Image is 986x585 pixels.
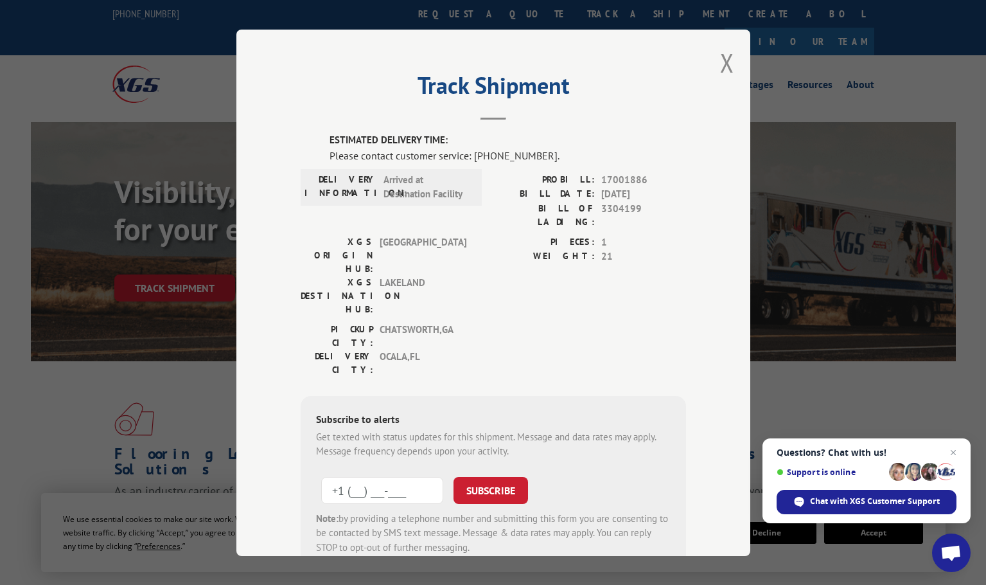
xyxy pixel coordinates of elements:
label: BILL OF LADING: [493,201,595,228]
div: Chat with XGS Customer Support [777,490,956,514]
h2: Track Shipment [301,76,686,101]
span: LAKELAND [380,275,466,316]
span: CHATSWORTH , GA [380,322,466,349]
button: SUBSCRIBE [453,476,528,503]
div: Please contact customer service: [PHONE_NUMBER]. [330,147,686,163]
label: XGS DESTINATION HUB: [301,275,373,316]
span: 1 [601,235,686,249]
div: Open chat [932,534,971,572]
strong: Note: [316,512,339,524]
label: WEIGHT: [493,249,595,264]
span: Arrived at Destination Facility [383,172,470,201]
span: Questions? Chat with us! [777,447,956,458]
div: Get texted with status updates for this shipment. Message and data rates may apply. Message frequ... [316,429,671,458]
label: ESTIMATED DELIVERY TIME: [330,133,686,148]
span: Support is online [777,467,885,477]
label: BILL DATE: [493,187,595,202]
span: 21 [601,249,686,264]
label: PICKUP CITY: [301,322,373,349]
button: Close modal [720,46,734,80]
label: PROBILL: [493,172,595,187]
span: Close chat [946,445,961,460]
span: [DATE] [601,187,686,202]
span: 17001886 [601,172,686,187]
label: DELIVERY INFORMATION: [304,172,377,201]
label: XGS ORIGIN HUB: [301,235,373,275]
span: 3304199 [601,201,686,228]
label: PIECES: [493,235,595,249]
label: DELIVERY CITY: [301,349,373,376]
div: Subscribe to alerts [316,411,671,429]
input: Phone Number [321,476,443,503]
span: Chat with XGS Customer Support [810,496,940,507]
span: [GEOGRAPHIC_DATA] [380,235,466,275]
span: OCALA , FL [380,349,466,376]
div: by providing a telephone number and submitting this form you are consenting to be contacted by SM... [316,511,671,555]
